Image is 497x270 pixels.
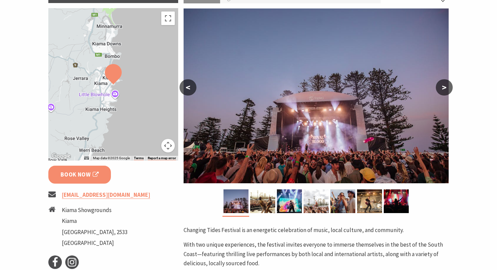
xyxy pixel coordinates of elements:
button: Toggle fullscreen view [161,12,175,25]
a: Open this area in Google Maps (opens a new window) [50,152,72,161]
button: > [436,79,453,96]
p: Changing Tides Festival is an energetic celebration of music, local culture, and community. [184,226,449,235]
img: Changing Tides Performance - 1 [250,189,275,213]
button: < [180,79,196,96]
img: Changing Tides Main Stage [223,189,249,213]
li: [GEOGRAPHIC_DATA] [62,238,127,248]
li: [GEOGRAPHIC_DATA], 2533 [62,228,127,237]
span: Book Now [61,170,99,179]
img: Changing Tides Main Stage [184,8,449,183]
img: Changing Tides Festival Goers - 1 [304,189,329,213]
img: Changing Tides Festival Goers - 2 [330,189,355,213]
a: Book Now [48,166,111,184]
a: Terms (opens in new tab) [134,156,144,160]
img: Google [50,152,72,161]
li: Kiama Showgrounds [62,206,127,215]
img: Changing Tides Performance - 2 [357,189,382,213]
span: Map data ©2025 Google [93,156,130,160]
p: With two unique experiences, the festival invites everyone to immerse themselves in the best of t... [184,240,449,268]
img: Changing Tides Performers - 3 [277,189,302,213]
a: [EMAIL_ADDRESS][DOMAIN_NAME] [62,191,150,199]
li: Kiama [62,216,127,226]
button: Map camera controls [161,139,175,152]
button: Keyboard shortcuts [84,156,89,161]
a: Report a map error [148,156,176,160]
img: Changing Tides Festival Goers - 3 [384,189,409,213]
